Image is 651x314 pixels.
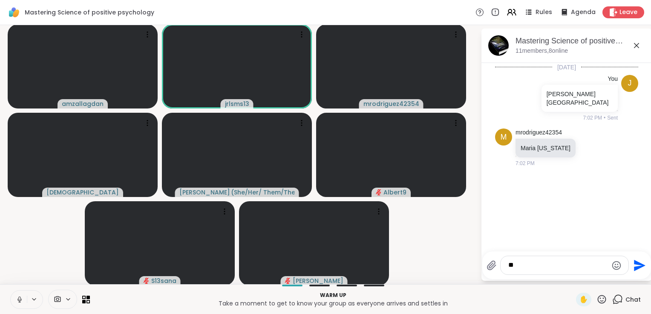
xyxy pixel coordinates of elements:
[521,144,570,152] p: Maria [US_STATE]
[231,188,295,197] span: ( She/Her/ Them/They )
[607,114,618,122] span: Sent
[285,278,291,284] span: audio-muted
[95,299,571,308] p: Take a moment to get to know your group as everyone arrives and settles in
[608,75,618,83] h4: You
[571,8,596,17] span: Agenda
[508,261,608,270] textarea: Type your message
[151,277,176,285] span: S13sana
[363,100,419,108] span: mrodriguez42354
[46,188,119,197] span: [DEMOGRAPHIC_DATA]
[516,36,645,46] div: Mastering Science of positive psychology, [DATE]
[62,100,104,108] span: amzallagdan
[95,291,571,299] p: Warm up
[625,295,641,304] span: Chat
[629,256,648,275] button: Send
[179,188,230,197] span: [PERSON_NAME]
[225,100,249,108] span: jrlsms13
[536,8,552,17] span: Rules
[619,8,637,17] span: Leave
[7,5,21,20] img: ShareWell Logomark
[516,128,562,137] a: mrodriguez42354
[488,35,509,56] img: Mastering Science of positive psychology, Oct 12
[604,114,605,122] span: •
[552,63,581,71] span: [DATE]
[293,277,343,285] span: [PERSON_NAME]
[579,294,588,305] span: ✋
[611,260,622,271] button: Emoji picker
[383,188,406,197] span: Albert9
[628,77,632,89] span: j
[144,278,150,284] span: audio-muted
[25,8,154,17] span: Mastering Science of positive psychology
[516,47,568,55] p: 11 members, 8 online
[376,189,382,195] span: audio-muted
[583,114,602,122] span: 7:02 PM
[516,160,535,167] span: 7:02 PM
[547,90,613,107] p: [PERSON_NAME][GEOGRAPHIC_DATA]
[501,131,507,143] span: m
